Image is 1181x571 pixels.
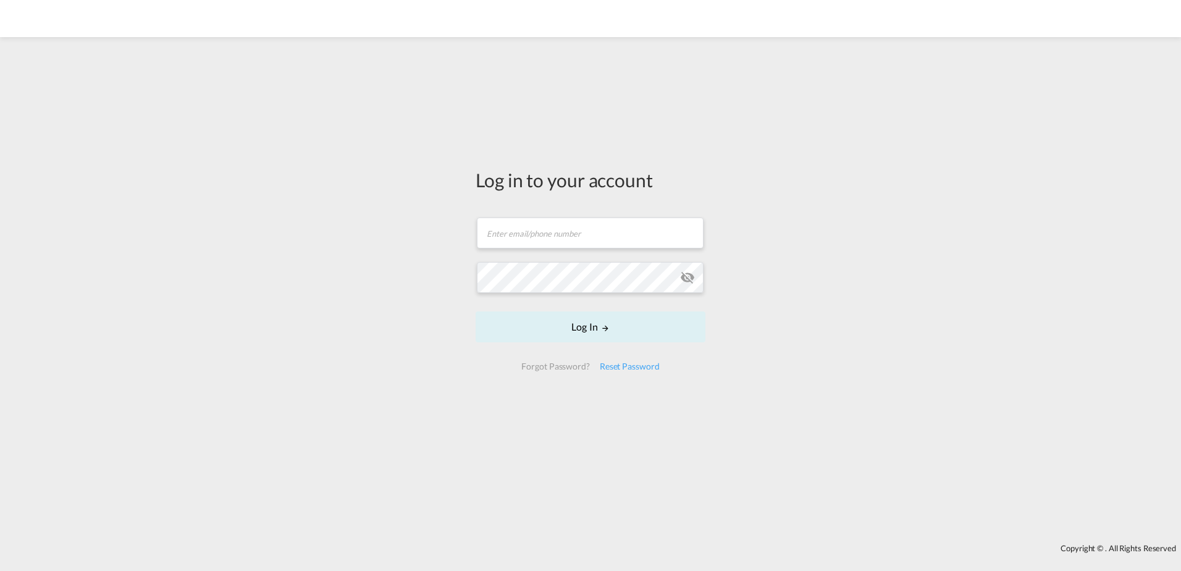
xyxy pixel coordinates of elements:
[477,218,704,248] input: Enter email/phone number
[476,311,705,342] button: LOGIN
[516,355,594,378] div: Forgot Password?
[680,270,695,285] md-icon: icon-eye-off
[476,167,705,193] div: Log in to your account
[595,355,665,378] div: Reset Password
